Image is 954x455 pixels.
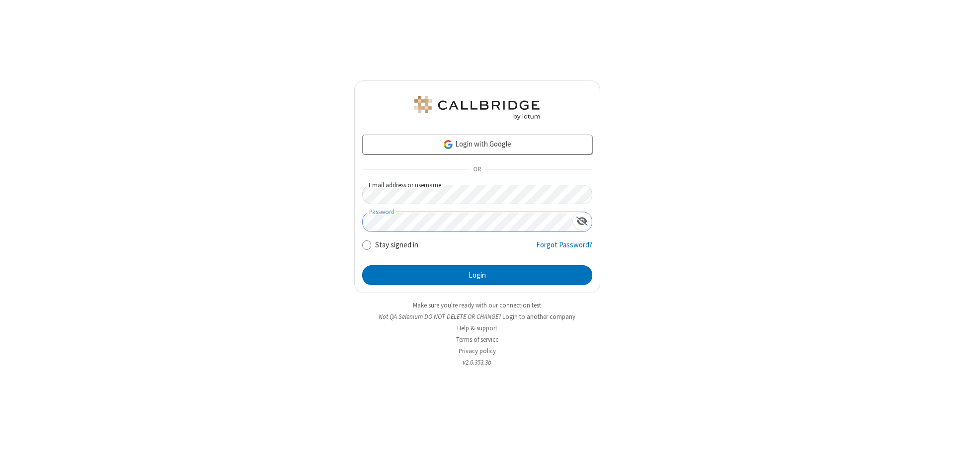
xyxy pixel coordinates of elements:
a: Terms of service [456,335,498,344]
img: QA Selenium DO NOT DELETE OR CHANGE [412,96,542,120]
input: Password [363,212,572,231]
li: Not QA Selenium DO NOT DELETE OR CHANGE? [354,312,600,321]
a: Help & support [457,324,497,332]
button: Login to another company [502,312,575,321]
a: Login with Google [362,135,592,154]
input: Email address or username [362,185,592,204]
span: OR [469,163,485,177]
a: Forgot Password? [536,239,592,258]
div: Show password [572,212,592,230]
button: Login [362,265,592,285]
li: v2.6.353.3b [354,358,600,367]
a: Privacy policy [459,347,496,355]
a: Make sure you're ready with our connection test [413,301,541,309]
label: Stay signed in [375,239,418,251]
img: google-icon.png [443,139,454,150]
